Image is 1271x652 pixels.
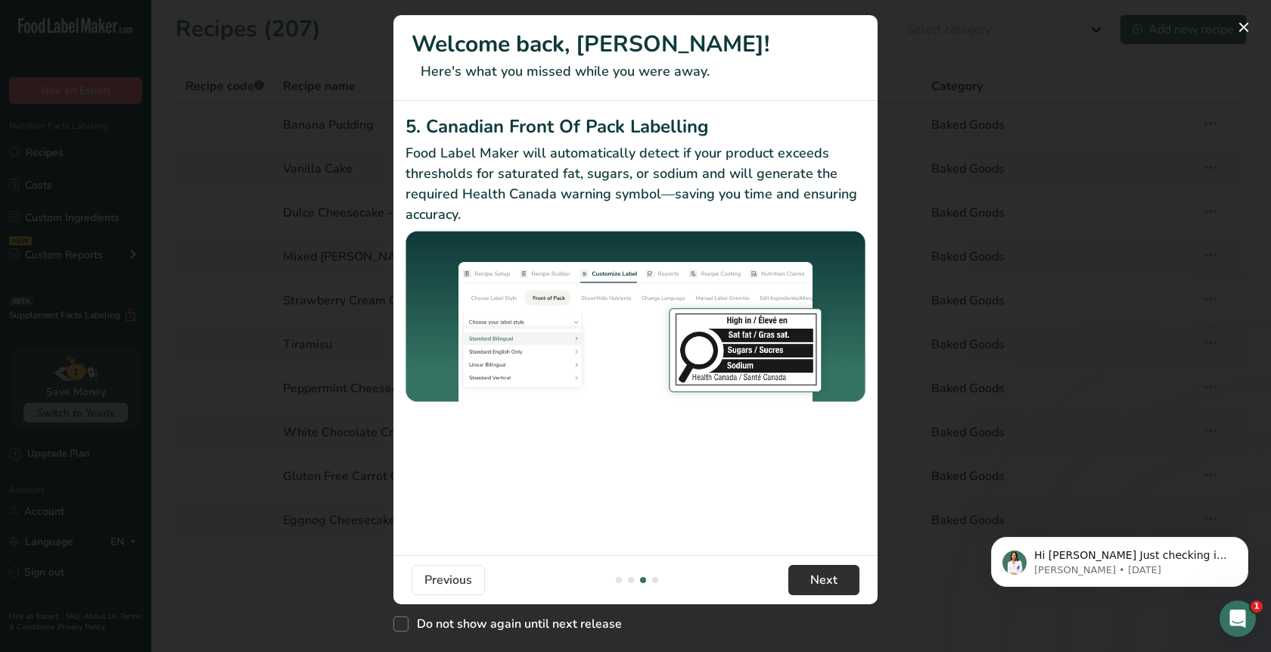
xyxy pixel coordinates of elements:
span: Previous [424,571,472,589]
h1: Welcome back, [PERSON_NAME]! [412,27,859,61]
span: Next [810,571,837,589]
p: Here's what you missed while you were away. [412,61,859,82]
button: Next [788,565,859,595]
iframe: Intercom live chat [1220,601,1256,637]
iframe: Intercom notifications message [968,505,1271,611]
span: 1 [1251,601,1263,613]
h2: 5. Canadian Front Of Pack Labelling [406,113,865,140]
button: Previous [412,565,485,595]
span: Do not show again until next release [409,616,622,632]
p: Food Label Maker will automatically detect if your product exceeds thresholds for saturated fat, ... [406,143,865,225]
img: Canadian Front Of Pack Labelling [406,231,865,404]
